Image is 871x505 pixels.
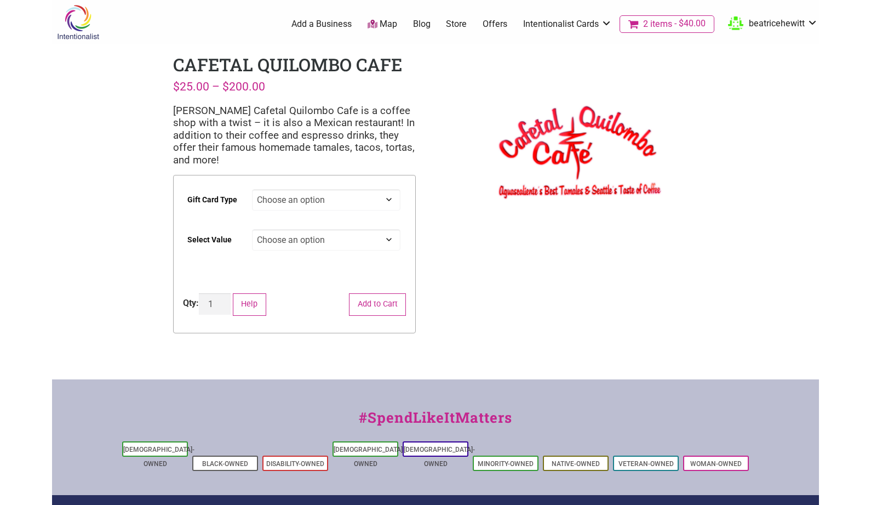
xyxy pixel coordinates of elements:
a: [DEMOGRAPHIC_DATA]-Owned [334,446,405,468]
a: Map [368,18,397,31]
h1: Cafetal Quilombo Cafe [173,53,402,76]
input: Product quantity [199,293,231,315]
label: Gift Card Type [187,188,237,212]
a: beatricehewitt [723,14,818,34]
button: Add to Cart [349,293,406,316]
a: Offers [483,18,507,30]
a: [DEMOGRAPHIC_DATA]-Owned [404,446,475,468]
button: Help [233,293,266,316]
a: Disability-Owned [266,460,324,468]
a: Add a Business [291,18,352,30]
bdi: 25.00 [173,80,209,93]
i: Cart [628,19,641,30]
a: Veteran-Owned [618,460,674,468]
a: [DEMOGRAPHIC_DATA]-Owned [123,446,194,468]
a: Native-Owned [552,460,600,468]
a: Black-Owned [202,460,248,468]
div: Qty: [183,297,199,310]
span: – [212,80,220,93]
span: $ [222,80,229,93]
span: [PERSON_NAME] Cafetal Quilombo Cafe is a coffee shop with a twist – it is also a Mexican restaura... [173,105,415,166]
a: Store [446,18,467,30]
a: Minority-Owned [478,460,534,468]
a: Blog [413,18,431,30]
bdi: 200.00 [222,80,265,93]
a: Woman-Owned [690,460,742,468]
img: Cafetal Quilombo Cafe [455,53,698,260]
span: $ [173,80,180,93]
a: Cart2 items$40.00 [620,15,714,33]
span: $40.00 [672,19,706,28]
div: #SpendLikeItMatters [52,407,819,439]
a: Intentionalist Cards [523,18,612,30]
span: 2 items [643,20,672,29]
label: Select Value [187,228,232,252]
img: Intentionalist [52,4,104,40]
